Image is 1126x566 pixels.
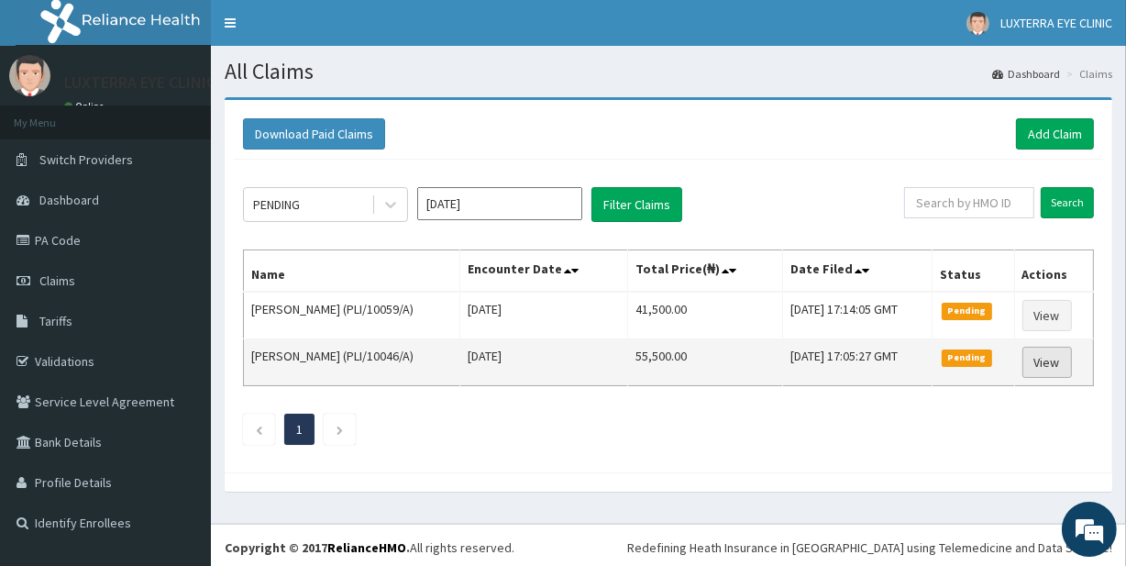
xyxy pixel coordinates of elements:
[1014,250,1093,293] th: Actions
[1016,118,1094,150] a: Add Claim
[966,12,989,35] img: User Image
[1062,66,1112,82] li: Claims
[942,350,992,366] span: Pending
[327,539,406,556] a: RelianceHMO
[244,292,460,339] td: [PERSON_NAME] (PLI/10059/A)
[253,195,300,214] div: PENDING
[627,250,782,293] th: Total Price(₦)
[244,339,460,386] td: [PERSON_NAME] (PLI/10046/A)
[64,74,215,91] p: LUXTERRA EYE CLINIC
[460,292,628,339] td: [DATE]
[932,250,1014,293] th: Status
[244,250,460,293] th: Name
[942,303,992,319] span: Pending
[225,60,1112,83] h1: All Claims
[1022,347,1072,378] a: View
[460,250,628,293] th: Encounter Date
[64,100,108,113] a: Online
[296,421,303,438] a: Page 1 is your current page
[1041,187,1094,218] input: Search
[627,292,782,339] td: 41,500.00
[9,55,50,96] img: User Image
[782,339,932,386] td: [DATE] 17:05:27 GMT
[591,187,682,222] button: Filter Claims
[39,192,99,208] span: Dashboard
[904,187,1034,218] input: Search by HMO ID
[255,421,263,438] a: Previous page
[243,118,385,150] button: Download Paid Claims
[336,421,344,438] a: Next page
[1022,300,1072,331] a: View
[1000,15,1112,31] span: LUXTERRA EYE CLINIC
[39,272,75,289] span: Claims
[225,539,410,556] strong: Copyright © 2017 .
[39,313,72,329] span: Tariffs
[460,339,628,386] td: [DATE]
[992,66,1060,82] a: Dashboard
[627,339,782,386] td: 55,500.00
[782,250,932,293] th: Date Filed
[782,292,932,339] td: [DATE] 17:14:05 GMT
[417,187,582,220] input: Select Month and Year
[39,151,133,168] span: Switch Providers
[627,538,1112,557] div: Redefining Heath Insurance in [GEOGRAPHIC_DATA] using Telemedicine and Data Science!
